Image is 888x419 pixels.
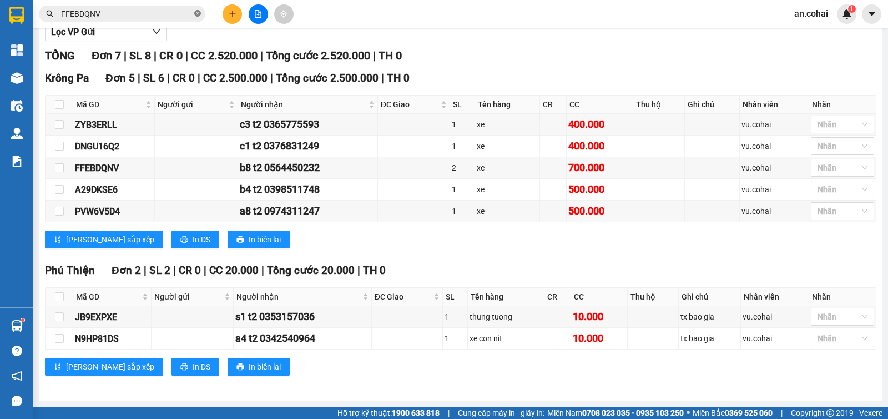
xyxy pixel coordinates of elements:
[452,118,473,131] div: 1
[781,407,783,419] span: |
[573,331,625,346] div: 10.000
[154,49,157,62] span: |
[76,291,140,303] span: Mã GD
[179,264,201,277] span: CR 0
[812,291,873,303] div: Nhãn
[112,264,141,277] span: Đơn 2
[450,96,475,114] th: SL
[741,140,807,152] div: vu.cohai
[66,233,154,246] span: [PERSON_NAME] sắp xếp
[241,98,366,111] span: Người nhận
[54,236,62,245] span: sort-ascending
[477,183,538,196] div: xe
[143,72,164,84] span: SL 6
[11,128,23,139] img: warehouse-icon
[568,203,631,219] div: 500.000
[129,49,151,62] span: SL 8
[45,358,163,376] button: sort-ascending[PERSON_NAME] sắp xếp
[280,10,287,18] span: aim
[568,182,631,197] div: 500.000
[862,4,881,24] button: caret-down
[9,7,24,24] img: logo-vxr
[45,49,75,62] span: TỔNG
[11,320,23,332] img: warehouse-icon
[173,72,195,84] span: CR 0
[687,411,690,415] span: ⚪️
[75,204,153,218] div: PVW6V5D4
[73,114,155,136] td: ZYB3ERLL
[867,9,877,19] span: caret-down
[159,49,183,62] span: CR 0
[274,4,294,24] button: aim
[477,205,538,217] div: xe
[743,332,807,345] div: vu.cohai
[158,98,226,111] span: Người gửi
[725,408,773,417] strong: 0369 525 060
[357,264,360,277] span: |
[848,5,856,13] sup: 1
[228,358,290,376] button: printerIn biên lai
[743,311,807,323] div: vu.cohai
[235,331,369,346] div: a4 t2 0342540964
[387,72,410,84] span: TH 0
[680,332,739,345] div: tx bao gia
[249,233,281,246] span: In biên lai
[741,183,807,196] div: vu.cohai
[203,72,268,84] span: CC 2.500.000
[235,309,369,325] div: s1 t2 0353157036
[45,231,163,248] button: sort-ascending[PERSON_NAME] sắp xếp
[363,264,386,277] span: TH 0
[381,98,438,111] span: ĐC Giao
[45,264,95,277] span: Phú Thiện
[260,49,263,62] span: |
[680,311,739,323] div: tx bao gia
[73,179,155,201] td: A29DKSE6
[740,96,809,114] th: Nhân viên
[448,407,450,419] span: |
[477,118,538,131] div: xe
[154,291,222,303] span: Người gửi
[571,288,628,306] th: CC
[73,328,152,350] td: N9HP81DS
[191,49,258,62] span: CC 2.520.000
[66,361,154,373] span: [PERSON_NAME] sắp xếp
[171,358,219,376] button: printerIn DS
[679,288,741,306] th: Ghi chú
[180,363,188,372] span: printer
[842,9,852,19] img: icon-new-feature
[452,162,473,174] div: 2
[138,72,140,84] span: |
[193,361,210,373] span: In DS
[477,140,538,152] div: xe
[741,288,809,306] th: Nhân viên
[568,138,631,154] div: 400.000
[628,288,679,306] th: Thu hộ
[850,5,854,13] span: 1
[61,8,192,20] input: Tìm tên, số ĐT hoặc mã đơn
[240,138,376,154] div: c1 t2 0376831249
[75,161,153,175] div: FFEBDQNV
[443,288,467,306] th: SL
[228,231,290,248] button: printerIn biên lai
[45,72,89,84] span: Krông Pa
[240,182,376,197] div: b4 t2 0398511748
[445,332,465,345] div: 1
[73,201,155,222] td: PVW6V5D4
[741,118,807,131] div: vu.cohai
[633,96,685,114] th: Thu hộ
[11,72,23,84] img: warehouse-icon
[468,288,544,306] th: Tên hàng
[12,346,22,356] span: question-circle
[267,264,355,277] span: Tổng cước 20.000
[73,306,152,328] td: JB9EXPXE
[381,72,384,84] span: |
[741,205,807,217] div: vu.cohai
[276,72,379,84] span: Tổng cước 2.500.000
[75,139,153,153] div: DNGU16Q2
[21,318,24,322] sup: 1
[693,407,773,419] span: Miền Bắc
[73,136,155,157] td: DNGU16Q2
[540,96,567,114] th: CR
[92,49,121,62] span: Đơn 7
[46,10,54,18] span: search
